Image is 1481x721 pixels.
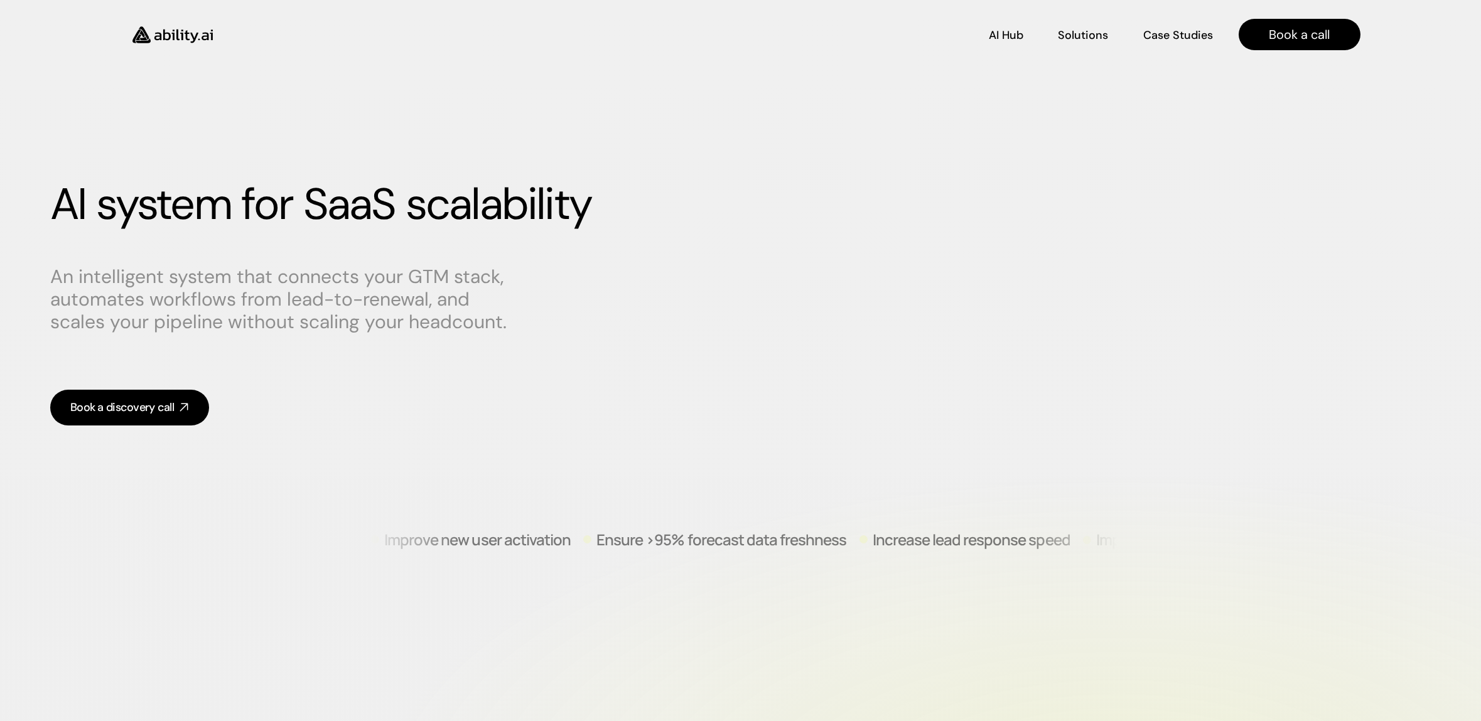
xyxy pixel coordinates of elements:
[989,28,1023,43] p: AI Hub
[77,118,164,131] h3: Ready-to-use in Slack
[70,400,174,415] div: Book a discovery call
[1058,28,1108,43] p: Solutions
[1143,28,1213,43] p: Case Studies
[1058,24,1108,46] a: Solutions
[50,265,527,333] p: An intelligent system that connects your GTM stack, automates workflows from lead-to-renewal, and...
[989,24,1023,46] a: AI Hub
[50,178,1431,231] h1: AI system for SaaS scalability
[1239,19,1360,50] a: Book a call
[384,531,571,547] p: Improve new user activation
[872,531,1070,547] p: Increase lead response speed
[1096,531,1282,547] p: Improve new user activation
[1143,24,1214,46] a: Case Studies
[596,531,846,547] p: Ensure >95% forecast data freshness
[230,19,1360,50] nav: Main navigation
[1269,26,1330,43] p: Book a call
[50,390,209,425] a: Book a discovery call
